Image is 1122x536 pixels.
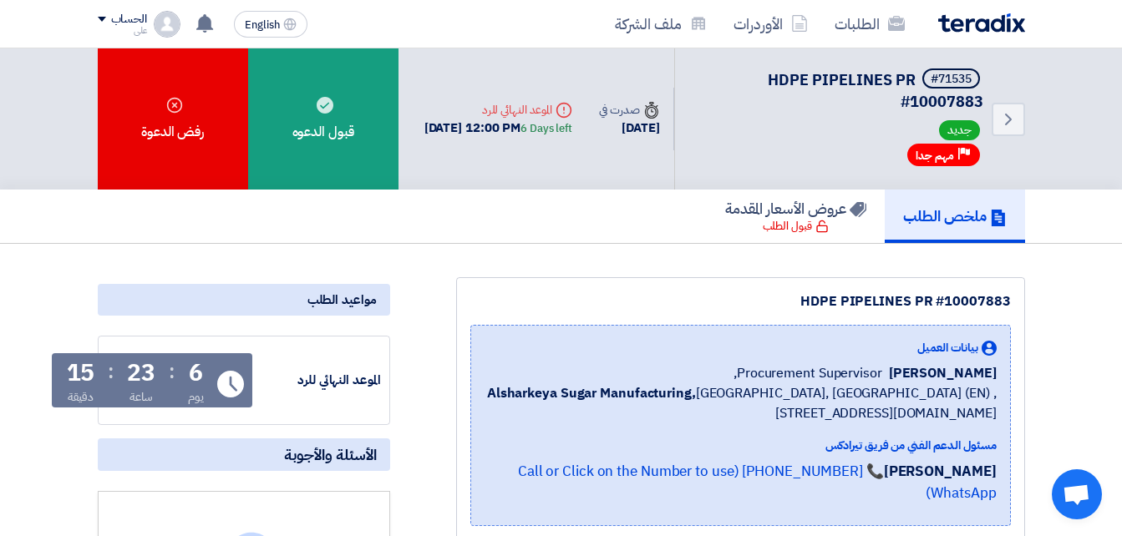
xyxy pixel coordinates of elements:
[599,101,659,119] div: صدرت في
[154,11,180,38] img: profile_test.png
[248,48,399,190] div: قبول الدعوه
[725,199,866,218] h5: عروض الأسعار المقدمة
[245,19,280,31] span: English
[98,284,390,316] div: مواعيد الطلب
[98,26,147,35] div: على
[111,13,147,27] div: الحساب
[127,362,155,385] div: 23
[108,356,114,387] div: :
[889,363,997,383] span: [PERSON_NAME]
[470,291,1011,311] div: HDPE PIPELINES PR #10007883
[917,339,978,356] span: بيانات العميل
[695,68,983,112] h5: HDPE PIPELINES PR #10007883
[707,190,885,243] a: عروض الأسعار المقدمة قبول الطلب
[821,4,918,43] a: الطلبات
[884,461,997,482] strong: [PERSON_NAME]
[1052,469,1102,519] div: Open chat
[485,383,997,423] span: [GEOGRAPHIC_DATA], [GEOGRAPHIC_DATA] (EN) ,[STREET_ADDRESS][DOMAIN_NAME]
[189,362,203,385] div: 6
[518,461,997,503] a: 📞 [PHONE_NUMBER] (Call or Click on the Number to use WhatsApp)
[284,445,377,464] span: الأسئلة والأجوبة
[520,120,572,137] div: 6 Days left
[129,388,154,406] div: ساعة
[602,4,720,43] a: ملف الشركة
[256,371,381,390] div: الموعد النهائي للرد
[599,119,659,138] div: [DATE]
[885,190,1025,243] a: ملخص الطلب
[68,388,94,406] div: دقيقة
[234,11,307,38] button: English
[916,148,954,164] span: مهم جدا
[939,120,980,140] span: جديد
[98,48,248,190] div: رفض الدعوة
[720,4,821,43] a: الأوردرات
[763,218,829,235] div: قبول الطلب
[424,119,572,138] div: [DATE] 12:00 PM
[424,101,572,119] div: الموعد النهائي للرد
[903,206,1007,225] h5: ملخص الطلب
[188,388,204,406] div: يوم
[169,356,175,387] div: :
[938,13,1025,33] img: Teradix logo
[768,68,983,113] span: HDPE PIPELINES PR #10007883
[487,383,696,403] b: Alsharkeya Sugar Manufacturing,
[67,362,95,385] div: 15
[931,73,972,85] div: #71535
[485,437,997,454] div: مسئول الدعم الفني من فريق تيرادكس
[734,363,882,383] span: Procurement Supervisor,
